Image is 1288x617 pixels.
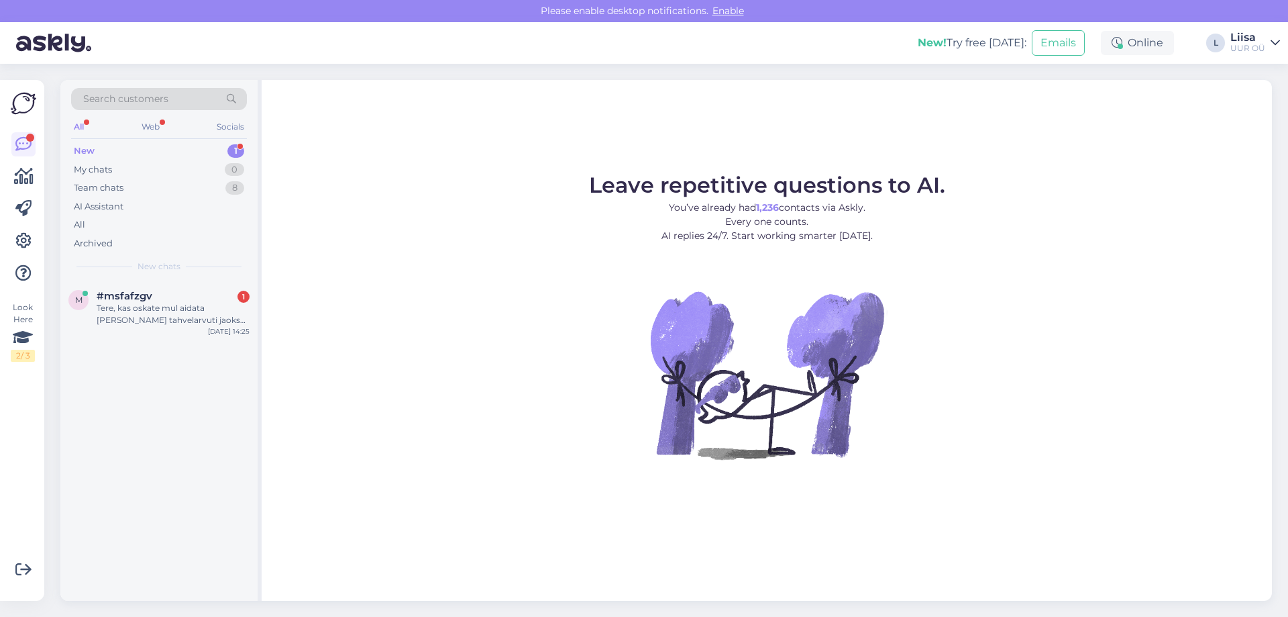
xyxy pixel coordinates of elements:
div: Try free [DATE]: [918,35,1026,51]
img: Askly Logo [11,91,36,116]
span: Search customers [83,92,168,106]
div: Look Here [11,301,35,362]
b: 1,236 [756,201,779,213]
div: AI Assistant [74,200,123,213]
div: Socials [214,118,247,136]
div: 1 [237,291,250,303]
div: Web [139,118,162,136]
span: m [75,295,83,305]
div: UUR OÜ [1230,43,1265,54]
div: Liisa [1230,32,1265,43]
div: 0 [225,163,244,177]
a: LiisaUUR OÜ [1230,32,1280,54]
div: L [1206,34,1225,52]
b: New! [918,36,947,49]
div: 1 [227,144,244,158]
div: [DATE] 14:25 [208,326,250,336]
div: My chats [74,163,112,177]
img: No Chat active [646,254,888,495]
div: Online [1101,31,1174,55]
div: Tere, kas oskate mul aidata [PERSON_NAME] tahvelarvuti jaoks ümbrist mille mõõdud on ja sooviksin... [97,302,250,326]
div: Archived [74,237,113,250]
div: 8 [225,181,244,195]
button: Emails [1032,30,1085,56]
span: New chats [138,260,180,273]
span: Enable [708,5,748,17]
div: 2 / 3 [11,350,35,362]
div: Team chats [74,181,123,195]
div: All [71,118,87,136]
div: New [74,144,95,158]
span: Leave repetitive questions to AI. [589,172,945,198]
div: All [74,218,85,232]
p: You’ve already had contacts via Askly. Every one counts. AI replies 24/7. Start working smarter [... [589,201,945,243]
span: #msfafzgv [97,290,152,302]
